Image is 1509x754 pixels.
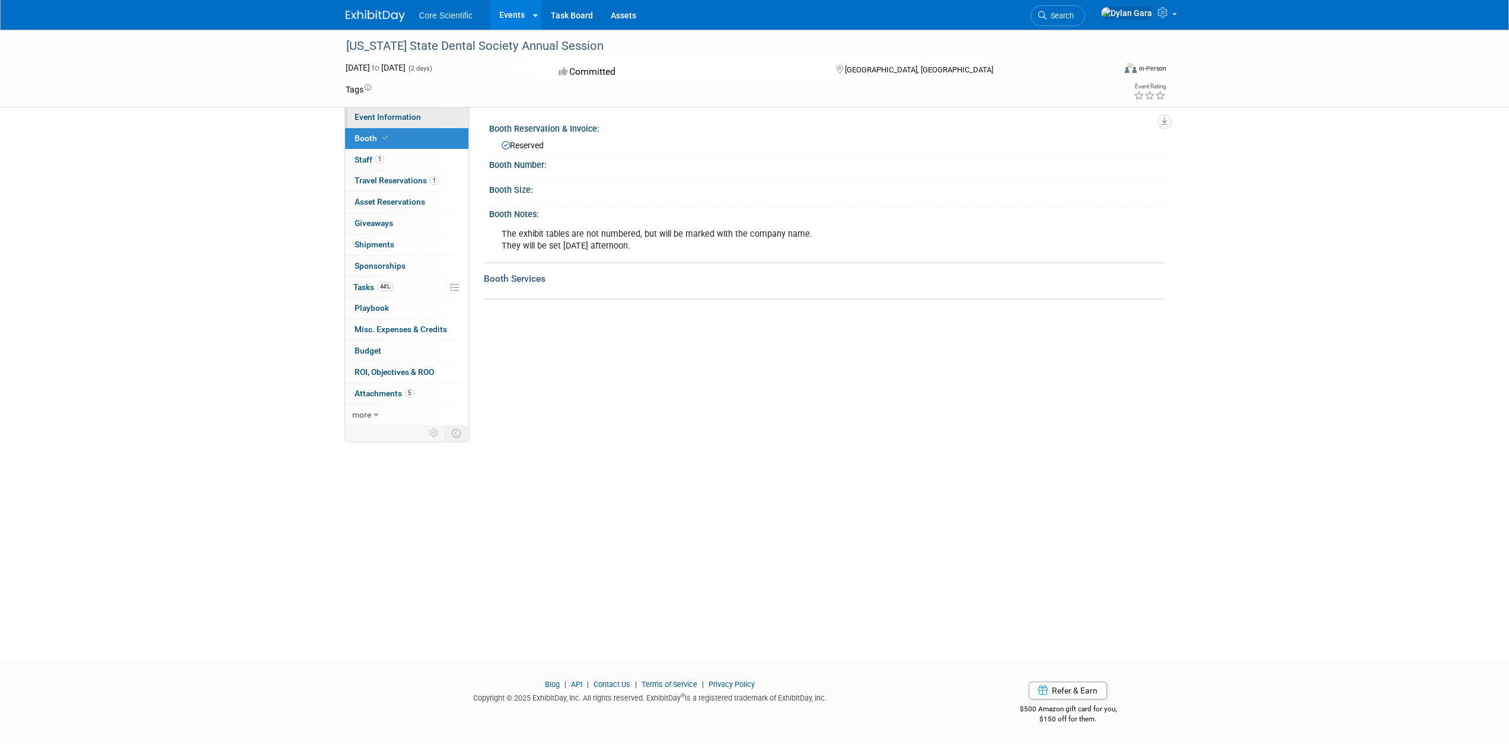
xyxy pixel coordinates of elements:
[1047,11,1074,20] span: Search
[405,389,414,397] span: 5
[562,680,569,689] span: |
[353,282,393,292] span: Tasks
[345,107,468,128] a: Event Information
[345,170,468,191] a: Travel Reservations1
[355,324,447,334] span: Misc. Expenses & Credits
[345,192,468,212] a: Asset Reservations
[489,205,1164,220] div: Booth Notes:
[345,405,468,425] a: more
[377,282,393,291] span: 44%
[642,680,697,689] a: Terms of Service
[1125,63,1137,73] img: Format-Inperson.png
[345,256,468,276] a: Sponsorships
[1100,7,1153,20] img: Dylan Gara
[345,149,468,170] a: Staff1
[584,680,592,689] span: |
[342,36,1097,57] div: [US_STATE] State Dental Society Annual Session
[555,62,817,82] div: Committed
[1045,62,1167,79] div: Event Format
[355,240,394,249] span: Shipments
[345,319,468,340] a: Misc. Expenses & Credits
[699,680,707,689] span: |
[419,11,473,20] span: Core Scientific
[345,277,468,298] a: Tasks44%
[1029,682,1107,699] a: Refer & Earn
[594,680,630,689] a: Contact Us
[681,692,685,699] sup: ®
[345,383,468,404] a: Attachments5
[370,63,381,72] span: to
[355,197,425,206] span: Asset Reservations
[355,261,406,271] span: Sponsorships
[352,410,371,419] span: more
[489,156,1164,171] div: Booth Number:
[382,135,388,141] i: Booth reservation complete
[545,680,560,689] a: Blog
[355,218,393,228] span: Giveaways
[346,63,406,72] span: [DATE] [DATE]
[345,298,468,319] a: Playbook
[345,362,468,383] a: ROI, Objectives & ROO
[571,680,582,689] a: API
[498,136,1155,151] div: Reserved
[355,389,414,398] span: Attachments
[355,367,434,377] span: ROI, Objectives & ROO
[355,133,391,143] span: Booth
[972,714,1164,724] div: $150 off for them.
[489,120,1164,135] div: Booth Reservation & Invoice:
[345,341,468,361] a: Budget
[493,222,1032,258] div: The exhibit tables are not numbered, but will be marked with the company name. They will be set [...
[489,181,1164,196] div: Booth Size:
[407,65,432,72] span: (2 days)
[972,696,1164,724] div: $500 Amazon gift card for you,
[346,10,405,22] img: ExhibitDay
[632,680,640,689] span: |
[346,690,955,704] div: Copyright © 2025 ExhibitDay, Inc. All rights reserved. ExhibitDay is a registered trademark of Ex...
[355,112,421,122] span: Event Information
[444,425,468,441] td: Toggle Event Tabs
[709,680,755,689] a: Privacy Policy
[345,213,468,234] a: Giveaways
[345,128,468,149] a: Booth
[430,176,439,185] span: 1
[355,346,381,355] span: Budget
[1031,5,1085,26] a: Search
[355,176,439,185] span: Travel Reservations
[484,272,1164,285] div: Booth Services
[355,155,384,164] span: Staff
[1138,64,1166,73] div: In-Person
[1134,84,1166,90] div: Event Rating
[345,234,468,255] a: Shipments
[355,303,389,313] span: Playbook
[424,425,445,441] td: Personalize Event Tab Strip
[375,155,384,164] span: 1
[845,65,993,74] span: [GEOGRAPHIC_DATA], [GEOGRAPHIC_DATA]
[346,84,371,96] td: Tags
